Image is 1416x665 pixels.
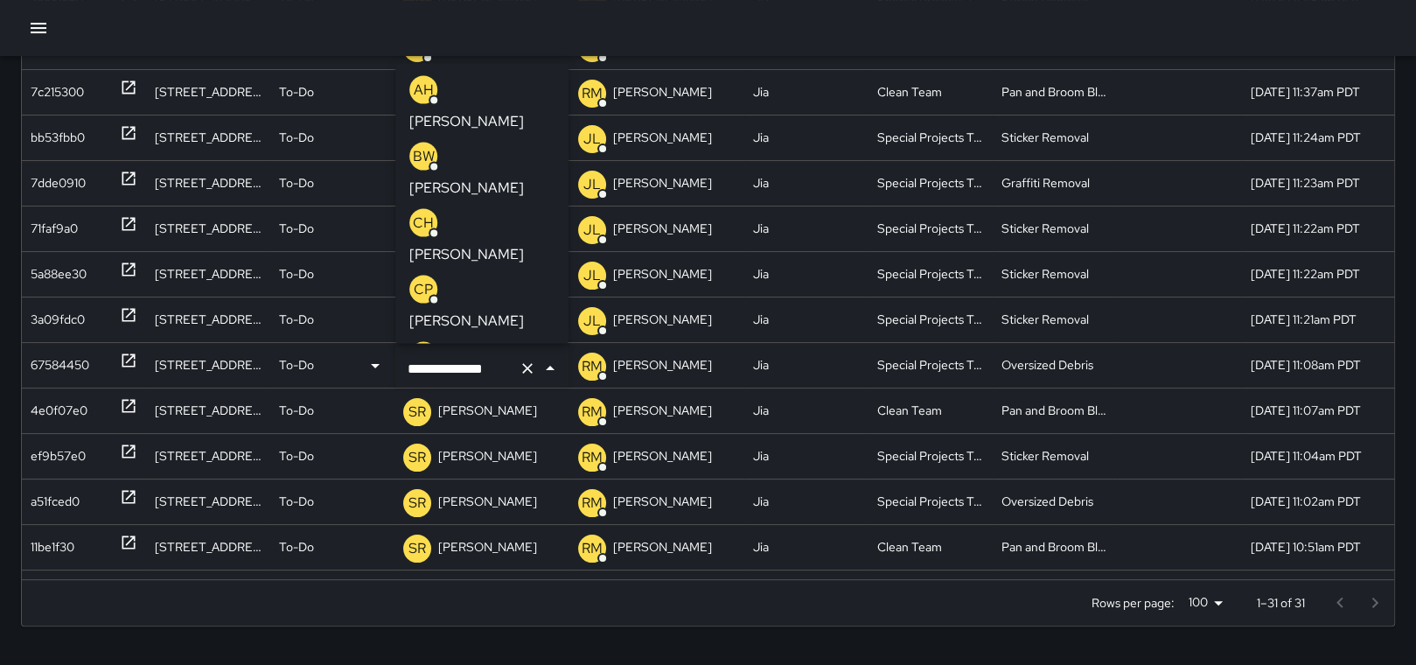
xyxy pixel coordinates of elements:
[31,570,86,615] div: ca02a7e0
[1241,570,1394,615] div: 10/6/2025, 10:27am PDT
[31,297,85,342] div: 3a09fdc0
[438,570,537,615] p: [PERSON_NAME]
[613,479,712,524] p: [PERSON_NAME]
[1241,433,1394,479] div: 10/6/2025, 11:04am PDT
[993,251,1117,297] div: Sticker Removal
[31,161,86,206] div: 7dde0910
[993,297,1117,342] div: Sticker Removal
[31,388,87,433] div: 4e0f07e0
[1241,206,1394,251] div: 10/6/2025, 11:22am PDT
[31,479,80,524] div: a51fced0
[613,388,712,433] p: [PERSON_NAME]
[993,479,1117,524] div: Oversized Debris
[1241,479,1394,524] div: 10/6/2025, 11:02am PDT
[582,356,603,377] p: RM
[538,356,562,381] button: Close
[279,343,314,388] p: To-Do
[868,342,993,388] div: Special Projects Team
[744,570,868,615] div: Jia
[146,160,270,206] div: 22 Battery Street
[993,570,1117,615] div: Sticker Removal
[408,538,426,559] p: SR
[408,447,426,468] p: SR
[868,297,993,342] div: Special Projects Team
[744,115,868,160] div: Jia
[146,388,270,433] div: 1 Bush Street
[408,493,426,514] p: SR
[409,244,524,265] p: [PERSON_NAME]
[1182,590,1229,615] div: 100
[582,402,603,423] p: RM
[993,388,1117,433] div: Pan and Broom Block Faces
[744,524,868,570] div: Jia
[146,69,270,115] div: 560 Market Street
[993,160,1117,206] div: Graffiti Removal
[1241,160,1394,206] div: 10/6/2025, 11:23am PDT
[744,479,868,524] div: Jia
[279,570,314,615] p: To-Do
[413,146,435,167] p: BW
[868,69,993,115] div: Clean Team
[31,115,85,160] div: bb53fbb0
[279,434,314,479] p: To-Do
[279,479,314,524] p: To-Do
[868,570,993,615] div: Special Projects Team
[146,297,270,342] div: 100 Bush Street
[409,311,524,332] p: [PERSON_NAME]
[414,80,434,101] p: AH
[613,570,712,615] p: [PERSON_NAME]
[31,70,84,115] div: 7c215300
[409,111,524,132] p: [PERSON_NAME]
[868,524,993,570] div: Clean Team
[279,115,314,160] p: To-Do
[993,206,1117,251] div: Sticker Removal
[1241,69,1394,115] div: 10/6/2025, 11:37am PDT
[31,206,78,251] div: 71faf9a0
[31,434,86,479] div: ef9b57e0
[868,115,993,160] div: Special Projects Team
[413,213,434,234] p: CH
[146,570,270,615] div: 292 Battery Street
[868,433,993,479] div: Special Projects Team
[31,525,74,570] div: 11be1f30
[279,161,314,206] p: To-Do
[582,493,603,514] p: RM
[583,311,601,332] p: JL
[1092,594,1175,612] p: Rows per page:
[583,220,601,241] p: JL
[31,252,87,297] div: 5a88ee30
[613,115,712,160] p: [PERSON_NAME]
[279,525,314,570] p: To-Do
[409,178,524,199] p: [PERSON_NAME]
[1257,594,1305,612] p: 1–31 of 31
[146,342,270,388] div: 456 Sutter Street
[613,161,712,206] p: [PERSON_NAME]
[613,252,712,297] p: [PERSON_NAME]
[868,160,993,206] div: Special Projects Team
[744,388,868,433] div: Jia
[438,434,537,479] p: [PERSON_NAME]
[868,251,993,297] div: Special Projects Team
[993,433,1117,479] div: Sticker Removal
[1241,115,1394,160] div: 10/6/2025, 11:24am PDT
[515,356,540,381] button: Clear
[868,388,993,433] div: Clean Team
[582,83,603,104] p: RM
[146,251,270,297] div: 22 Battery Street
[744,297,868,342] div: Jia
[1241,524,1394,570] div: 10/6/2025, 10:51am PDT
[868,206,993,251] div: Special Projects Team
[744,433,868,479] div: Jia
[438,525,537,570] p: [PERSON_NAME]
[583,129,601,150] p: JL
[146,206,270,251] div: 22 Battery Street
[582,538,603,559] p: RM
[438,388,537,433] p: [PERSON_NAME]
[744,206,868,251] div: Jia
[146,524,270,570] div: 124 Market Street
[744,251,868,297] div: Jia
[744,69,868,115] div: Jia
[613,525,712,570] p: [PERSON_NAME]
[868,479,993,524] div: Special Projects Team
[744,160,868,206] div: Jia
